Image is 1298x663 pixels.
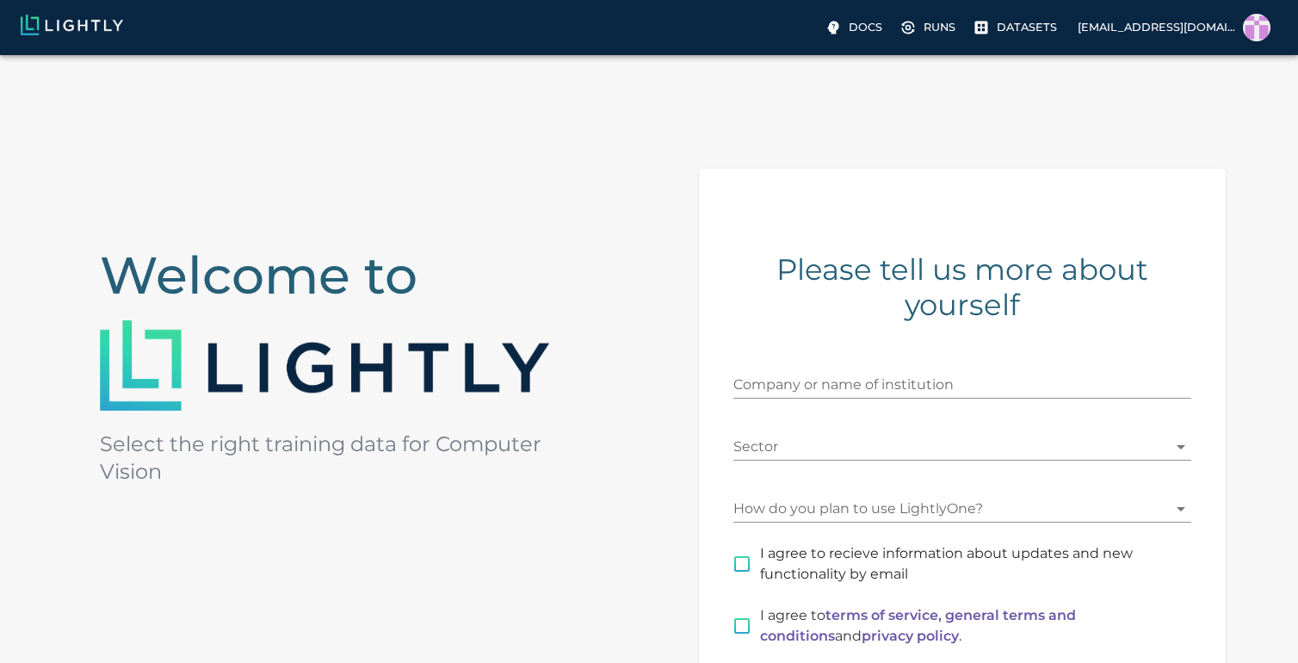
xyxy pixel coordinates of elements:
a: privacy policy [862,628,959,644]
span: I agree to recieve information about updates and new functionality by email [760,543,1177,585]
p: Docs [849,19,882,35]
a: Please complete one of our getting started guides to active the full UI [896,14,962,41]
img: aleksanderkirsten@googlemail.com [1243,14,1270,41]
a: Please complete one of our getting started guides to active the full UI [969,14,1064,41]
label: Docs [821,14,889,41]
h5: Select the right training data for Computer Vision [100,431,599,486]
img: Lightly [21,15,123,35]
p: [EMAIL_ADDRESS][DOMAIN_NAME] [1078,19,1236,35]
p: Runs [924,19,955,35]
label: [EMAIL_ADDRESS][DOMAIN_NAME]aleksanderkirsten@googlemail.com [1071,9,1277,46]
a: terms of service, general terms and conditions [760,607,1076,644]
p: I agree to and . [760,605,1177,647]
h4: Please tell us more about yourself [733,251,1191,324]
h2: Welcome to [100,245,599,307]
p: Datasets [997,19,1057,35]
img: Lightly [100,320,549,411]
